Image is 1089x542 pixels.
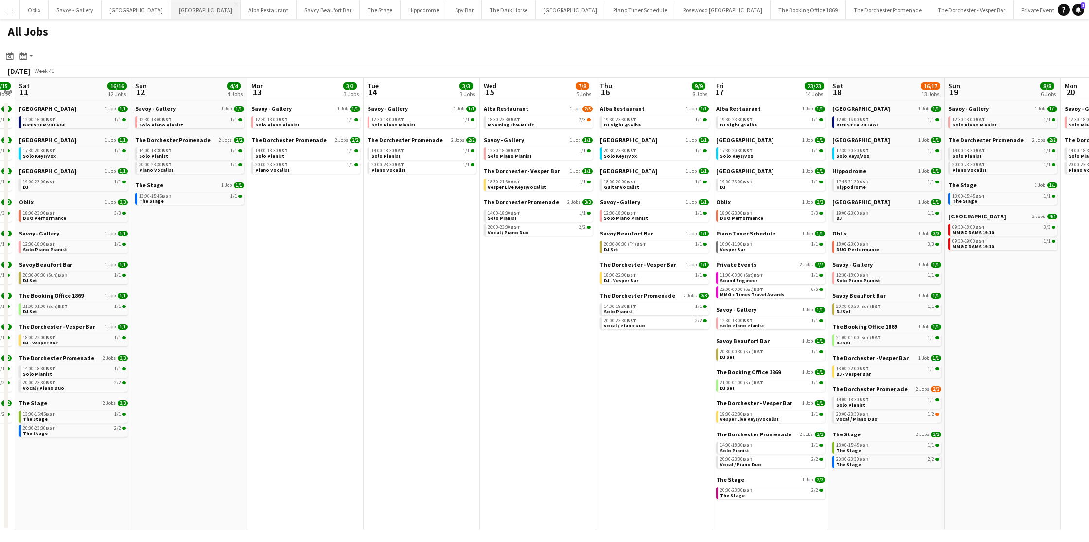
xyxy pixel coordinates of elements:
[114,180,121,184] span: 1/1
[918,137,929,143] span: 1 Job
[371,153,401,159] span: Solo Pianist
[1044,163,1051,167] span: 1/1
[699,168,709,174] span: 1/1
[278,116,288,123] span: BST
[371,122,416,128] span: Solo Piano Pianist
[931,137,941,143] span: 1/1
[600,136,709,167] div: [GEOGRAPHIC_DATA]1 Job1/120:30-23:30BST1/1Solo Keys/Vox
[102,0,171,19] button: [GEOGRAPHIC_DATA]
[836,117,869,122] span: 12:00-16:00
[488,147,591,159] a: 12:30-18:00BST1/1Solo Piano Pianist
[699,106,709,112] span: 1/1
[135,181,244,207] div: The Stage1 Job1/113:00-15:45BST1/1The Stage
[118,137,128,143] span: 1/1
[948,136,1024,144] span: The Dorchester Promenade
[716,167,825,175] a: [GEOGRAPHIC_DATA]1 Job1/1
[952,194,985,199] span: 13:00-15:45
[19,105,77,112] span: Bicester village
[488,116,591,127] a: 18:30-23:30BST2/3Roaming Live Music
[139,147,242,159] a: 14:00-18:30BST1/1Solo Pianist
[743,116,753,123] span: BST
[371,148,404,153] span: 14:00-18:30
[394,162,404,168] span: BST
[135,105,244,136] div: Savoy - Gallery1 Job1/112:30-18:00BST1/1Solo Piano Pianist
[846,0,930,19] button: The Dorchester Promenade
[605,0,675,19] button: Piano Tuner Schedule
[1032,137,1045,143] span: 2 Jobs
[337,106,348,112] span: 1 Job
[832,105,941,136] div: [GEOGRAPHIC_DATA]1 Job1/112:00-16:00BST1/1BICESTER VILLAGE
[1,137,12,143] span: 1/1
[952,153,982,159] span: Solo Pianist
[811,117,818,122] span: 1/1
[19,105,128,112] a: [GEOGRAPHIC_DATA]1 Job1/1
[675,0,771,19] button: Rosewood [GEOGRAPHIC_DATA]
[19,136,128,144] a: [GEOGRAPHIC_DATA]1 Job1/1
[162,162,172,168] span: BST
[278,147,288,154] span: BST
[832,167,866,175] span: Hippodrome
[832,136,941,167] div: [GEOGRAPHIC_DATA]1 Job1/117:30-20:30BST1/1Solo Keys/Vox
[1047,137,1057,143] span: 2/2
[19,167,128,199] div: [GEOGRAPHIC_DATA]1 Job1/119:00-23:00BST1/1DJ
[251,105,292,112] span: Savoy - Gallery
[948,105,1057,136] div: Savoy - Gallery1 Job1/112:30-18:00BST1/1Solo Piano Pianist
[19,167,128,175] a: [GEOGRAPHIC_DATA]1 Job1/1
[570,106,580,112] span: 1 Job
[135,136,244,144] a: The Dorchester Promenade2 Jobs2/2
[105,106,116,112] span: 1 Job
[600,105,709,112] a: Alba Restaurant1 Job1/1
[952,122,997,128] span: Solo Piano Pianist
[255,117,288,122] span: 12:30-18:00
[811,148,818,153] span: 1/1
[447,0,482,19] button: Spy Bar
[484,136,593,167] div: Savoy - Gallery1 Job1/112:30-18:00BST1/1Solo Piano Pianist
[401,0,447,19] button: Hippodrome
[952,163,985,167] span: 20:00-23:30
[948,105,989,112] span: Savoy - Gallery
[251,105,360,136] div: Savoy - Gallery1 Job1/112:30-18:00BST1/1Solo Piano Pianist
[699,137,709,143] span: 1/1
[234,106,244,112] span: 1/1
[743,179,753,185] span: BST
[1035,182,1045,188] span: 1 Job
[859,147,869,154] span: BST
[19,105,128,136] div: [GEOGRAPHIC_DATA]1 Job1/112:00-16:00BST1/1BICESTER VILLAGE
[952,148,985,153] span: 14:00-18:30
[579,117,586,122] span: 2/3
[952,193,1055,204] a: 13:00-15:45BST1/1The Stage
[832,136,890,144] span: Goring Hotel
[19,167,77,175] span: NYX Hotel
[139,194,172,199] span: 13:00-15:45
[368,105,476,112] a: Savoy - Gallery1 Job1/1
[948,181,1057,189] a: The Stage1 Job1/1
[466,137,476,143] span: 2/2
[1047,106,1057,112] span: 1/1
[627,179,636,185] span: BST
[482,0,536,19] button: The Dark Horse
[23,147,126,159] a: 17:30-20:30BST1/1Solo Keys/Vox
[720,116,823,127] a: 19:30-23:30BST1/1DJ Night @ Alba
[716,105,825,112] a: Alba Restaurant1 Job1/1
[19,136,128,167] div: [GEOGRAPHIC_DATA]1 Job1/117:30-20:30BST1/1Solo Keys/Vox
[114,148,121,153] span: 1/1
[139,153,168,159] span: Solo Pianist
[454,106,464,112] span: 1 Job
[255,148,288,153] span: 14:00-18:30
[350,137,360,143] span: 2/2
[716,167,774,175] span: NYX Hotel
[579,180,586,184] span: 1/1
[255,116,358,127] a: 12:30-18:00BST1/1Solo Piano Pianist
[720,147,823,159] a: 17:30-20:30BST1/1Solo Keys/Vox
[743,147,753,154] span: BST
[771,0,846,19] button: The Booking Office 1869
[105,137,116,143] span: 1 Job
[570,137,580,143] span: 1 Job
[836,153,869,159] span: Solo Keys/Vox
[948,136,1057,181] div: The Dorchester Promenade2 Jobs2/214:00-18:30BST1/1Solo Pianist20:00-23:30BST1/1Piano Vocalist
[162,193,172,199] span: BST
[720,117,753,122] span: 19:30-23:30
[720,180,753,184] span: 19:00-23:00
[347,163,353,167] span: 1/1
[952,167,987,173] span: Piano Vocalist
